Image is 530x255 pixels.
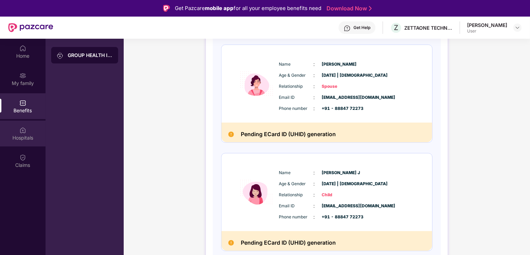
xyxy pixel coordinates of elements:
span: : [314,202,315,210]
div: User [467,28,507,34]
div: Get Pazcare for all your employee benefits need [175,4,321,12]
span: [PERSON_NAME] [322,61,357,68]
span: : [314,72,315,79]
span: Email ID [279,203,314,209]
span: Email ID [279,94,314,101]
span: : [314,191,315,199]
img: svg+xml;base64,PHN2ZyBpZD0iSGVscC0zMngzMiIgeG1sbnM9Imh0dHA6Ly93d3cudzMub3JnLzIwMDAvc3ZnIiB3aWR0aD... [344,25,351,32]
span: : [314,94,315,101]
div: ZETTAONE TECHNOLOGIES INDIA PRIVATE LIMITED [404,25,453,31]
img: svg+xml;base64,PHN2ZyBpZD0iSG9tZSIgeG1sbnM9Imh0dHA6Ly93d3cudzMub3JnLzIwMDAvc3ZnIiB3aWR0aD0iMjAiIG... [19,45,26,52]
img: svg+xml;base64,PHN2ZyB3aWR0aD0iMjAiIGhlaWdodD0iMjAiIHZpZXdCb3g9IjAgMCAyMCAyMCIgZmlsbD0ibm9uZSIgeG... [57,52,64,59]
img: svg+xml;base64,PHN2ZyB3aWR0aD0iMjAiIGhlaWdodD0iMjAiIHZpZXdCb3g9IjAgMCAyMCAyMCIgZmlsbD0ibm9uZSIgeG... [19,72,26,79]
span: Relationship [279,83,314,90]
img: svg+xml;base64,PHN2ZyBpZD0iRHJvcGRvd24tMzJ4MzIiIHhtbG5zPSJodHRwOi8vd3d3LnczLm9yZy8yMDAwL3N2ZyIgd2... [515,25,520,30]
span: : [314,83,315,90]
img: Pending [228,240,234,246]
img: Stroke [369,5,372,12]
span: Relationship [279,192,314,198]
span: Name [279,61,314,68]
span: : [314,169,315,177]
span: [EMAIL_ADDRESS][DOMAIN_NAME] [322,94,357,101]
div: Get Help [353,25,370,30]
img: svg+xml;base64,PHN2ZyBpZD0iQmVuZWZpdHMiIHhtbG5zPSJodHRwOi8vd3d3LnczLm9yZy8yMDAwL3N2ZyIgd2lkdGg9Ij... [19,100,26,106]
img: icon [236,53,277,114]
span: [PERSON_NAME] J [322,170,357,176]
span: Age & Gender [279,72,314,79]
span: +91 - 88847 72273 [322,214,357,220]
span: Phone number [279,214,314,220]
img: svg+xml;base64,PHN2ZyBpZD0iQ2xhaW0iIHhtbG5zPSJodHRwOi8vd3d3LnczLm9yZy8yMDAwL3N2ZyIgd2lkdGg9IjIwIi... [19,154,26,161]
span: Z [394,23,398,32]
span: : [314,213,315,221]
img: svg+xml;base64,PHN2ZyBpZD0iSG9zcGl0YWxzIiB4bWxucz0iaHR0cDovL3d3dy53My5vcmcvMjAwMC9zdmciIHdpZHRoPS... [19,127,26,134]
img: icon [236,162,277,223]
div: GROUP HEALTH INSURANCE [68,52,113,59]
span: Spouse [322,83,357,90]
span: : [314,180,315,188]
h2: Pending ECard ID (UHID) generation [241,238,336,247]
span: : [314,105,315,112]
a: Download Now [326,5,370,12]
img: Pending [228,132,234,137]
span: Phone number [279,105,314,112]
span: [DATE] | [DEMOGRAPHIC_DATA] [322,72,357,79]
span: [DATE] | [DEMOGRAPHIC_DATA] [322,181,357,187]
div: [PERSON_NAME] [467,22,507,28]
img: Logo [163,5,170,12]
h2: Pending ECard ID (UHID) generation [241,130,336,139]
span: Age & Gender [279,181,314,187]
span: Name [279,170,314,176]
span: Child [322,192,357,198]
span: : [314,60,315,68]
span: [EMAIL_ADDRESS][DOMAIN_NAME] [322,203,357,209]
img: New Pazcare Logo [8,23,53,32]
strong: mobile app [205,5,234,11]
span: +91 - 88847 72273 [322,105,357,112]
